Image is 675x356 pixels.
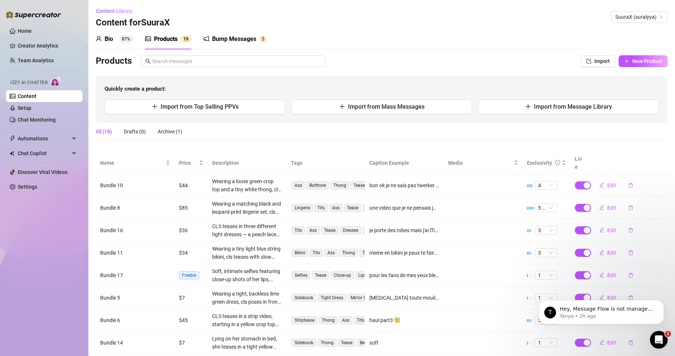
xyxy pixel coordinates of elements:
[615,11,663,22] span: SuuraX (suralyya)
[212,245,282,261] div: Wearing a tiny light blue string bikini, cls teases with slow turns and body close-ups. The skimp...
[96,36,102,42] span: user
[96,128,112,136] div: All (18)
[607,340,616,346] span: Edit
[570,152,589,174] th: Live
[18,133,70,144] span: Automations
[593,247,622,259] button: Edit
[100,159,164,167] span: Name
[212,290,282,306] div: Wearing a tight, backless lime green dress, cls poses in front of a mirror showing off her sidebo...
[18,40,77,52] a: Creator Analytics
[665,331,671,337] span: 1
[180,35,191,43] sup: 19
[152,57,321,65] input: Search messages
[599,272,604,278] span: edit
[18,147,70,159] span: Chat Copilot
[96,5,138,17] button: Content Library
[339,249,358,257] span: Thong
[607,182,616,188] span: Edit
[105,100,285,114] button: Import from Top Selling PPVs
[105,35,113,43] div: Bio
[96,309,175,332] td: Bundle 6
[50,76,62,87] img: AI Chatter
[593,179,622,191] button: Edit
[212,177,282,193] div: Wearing a loose green crop top and a tiny white thong, cls teases her plump ass in close-up shots...
[555,160,560,165] span: info-circle
[18,117,56,123] a: Chat Monitoring
[321,226,338,234] span: Tease
[306,226,320,234] span: Ass
[369,316,400,324] div: haul part3 😇
[622,179,639,191] button: delete
[444,152,523,174] th: Media
[318,339,337,347] span: Thong
[624,59,629,64] span: plus
[344,204,361,212] span: Tease
[145,59,151,64] span: search
[586,59,591,64] span: import
[538,204,554,212] span: 5 🔥
[599,182,604,188] span: edit
[599,227,604,233] span: edit
[18,184,37,190] a: Settings
[6,11,61,18] img: logo-BBDzfeDw.svg
[292,339,316,347] span: Sideboob
[607,227,616,233] span: Edit
[622,269,639,281] button: delete
[619,55,668,67] button: New Product
[203,36,209,42] span: notification
[306,181,329,189] span: Butthole
[96,152,175,174] th: Name
[357,339,381,347] span: Bedroom
[607,250,616,256] span: Edit
[329,204,342,212] span: Ass
[292,294,316,302] span: Sideboob
[292,181,305,189] span: Ass
[175,242,208,264] td: $34
[96,264,175,287] td: Bundle 17
[527,159,552,167] div: Exclusivity
[262,36,264,42] span: 5
[208,152,286,174] th: Description
[599,205,604,210] span: edit
[175,332,208,354] td: $7
[18,28,32,34] a: Home
[286,152,365,174] th: Tags
[355,271,369,279] span: Lips
[175,174,208,197] td: $44
[632,58,662,64] span: New Product
[330,181,349,189] span: Thong
[183,36,186,42] span: 1
[538,181,554,189] span: 4
[593,224,622,236] button: Edit
[369,249,439,257] div: meme en bikini je peux te faire de l'effet..😇
[628,273,633,278] span: delete
[310,249,323,257] span: Tits
[348,294,379,302] span: Mirror Selfies
[292,271,310,279] span: Selfies
[175,219,208,242] td: $36
[145,36,151,42] span: picture
[607,272,616,278] span: Edit
[152,104,158,109] span: plus
[96,242,175,264] td: Bundle 11
[622,224,639,236] button: delete
[318,294,346,302] span: Tight Dress
[628,205,633,210] span: delete
[96,219,175,242] td: Bundle 16
[628,340,633,345] span: delete
[538,339,554,347] span: 1
[599,340,604,345] span: edit
[628,183,633,188] span: delete
[331,271,354,279] span: Close-up
[212,335,282,351] div: Lying on her stomach in bed, she teases in a tight yellow crop top and loose maroon shorts, the w...
[354,316,367,324] span: Tits
[158,128,182,136] div: Archive (1)
[10,79,48,86] span: Izzy AI Chatter
[292,204,313,212] span: Lingerie
[339,104,345,109] span: plus
[179,159,197,167] span: Price
[538,226,554,234] span: 3
[593,337,622,349] button: Edit
[292,316,317,324] span: Striptease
